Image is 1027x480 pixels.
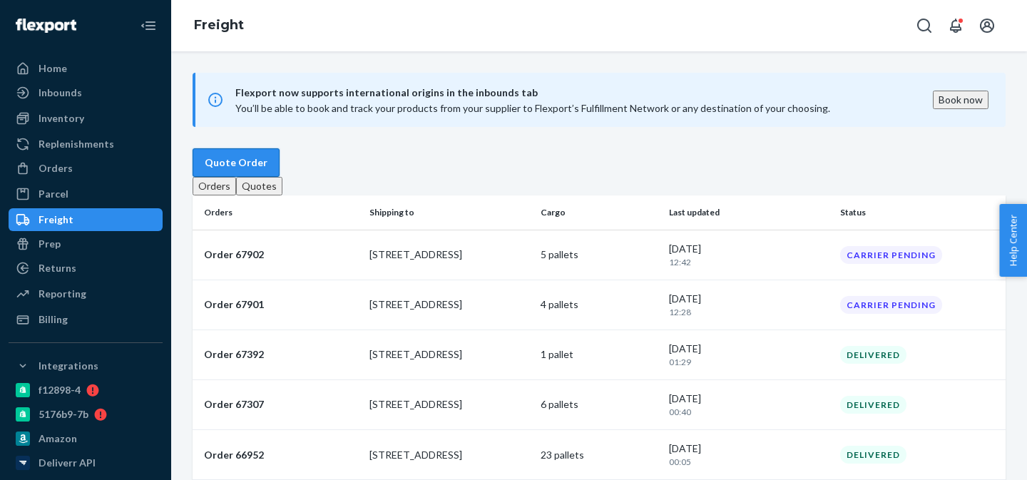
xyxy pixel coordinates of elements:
[535,195,663,230] th: Cargo
[669,292,829,318] div: [DATE]
[369,347,529,362] p: [STREET_ADDRESS]
[973,11,1001,40] button: Open account menu
[204,247,358,262] p: Order 67902
[39,137,114,151] div: Replenishments
[933,91,988,109] button: Book now
[364,195,535,230] th: Shipping to
[39,456,96,470] div: Deliverr API
[669,441,829,468] div: [DATE]
[39,287,86,301] div: Reporting
[369,247,529,262] p: [STREET_ADDRESS]
[541,448,658,462] p: 23 pallets
[369,448,529,462] p: [STREET_ADDRESS]
[193,195,364,230] th: Orders
[39,359,98,373] div: Integrations
[669,356,829,368] p: 01:29
[39,161,73,175] div: Orders
[669,256,829,268] p: 12:42
[193,177,236,195] button: Orders
[39,213,73,227] div: Freight
[39,383,81,397] div: f12898-4
[39,86,82,100] div: Inbounds
[669,342,829,368] div: [DATE]
[999,204,1027,277] button: Help Center
[9,81,163,104] a: Inbounds
[941,11,970,40] button: Open notifications
[9,308,163,331] a: Billing
[9,57,163,80] a: Home
[669,406,829,418] p: 00:40
[204,297,358,312] p: Order 67901
[39,261,76,275] div: Returns
[194,17,244,33] a: Freight
[9,133,163,155] a: Replenishments
[204,347,358,362] p: Order 67392
[9,257,163,280] a: Returns
[9,233,163,255] a: Prep
[9,379,163,402] a: f12898-4
[9,282,163,305] a: Reporting
[235,84,933,101] span: Flexport now supports international origins in the inbounds tab
[669,242,829,268] div: [DATE]
[663,195,834,230] th: Last updated
[541,297,658,312] p: 4 pallets
[235,102,830,114] span: You’ll be able to book and track your products from your supplier to Flexport’s Fulfillment Netwo...
[39,61,67,76] div: Home
[669,306,829,318] p: 12:28
[834,195,1006,230] th: Status
[669,456,829,468] p: 00:05
[9,183,163,205] a: Parcel
[840,446,906,464] div: DELIVERED
[204,397,358,412] p: Order 67307
[9,427,163,450] a: Amazon
[840,396,906,414] div: DELIVERED
[39,111,84,126] div: Inventory
[236,177,282,195] button: Quotes
[39,432,77,446] div: Amazon
[39,312,68,327] div: Billing
[840,246,942,264] div: CARRIER PENDING
[16,19,76,33] img: Flexport logo
[840,346,906,364] div: DELIVERED
[134,11,163,40] button: Close Navigation
[369,397,529,412] p: [STREET_ADDRESS]
[669,392,829,418] div: [DATE]
[9,451,163,474] a: Deliverr API
[39,187,68,201] div: Parcel
[39,237,61,251] div: Prep
[541,347,658,362] p: 1 pallet
[9,403,163,426] a: 5176b9-7b
[9,208,163,231] a: Freight
[369,297,529,312] p: [STREET_ADDRESS]
[910,11,939,40] button: Open Search Box
[840,296,942,314] div: CARRIER PENDING
[541,247,658,262] p: 5 pallets
[193,148,280,177] button: Quote Order
[9,354,163,377] button: Integrations
[9,107,163,130] a: Inventory
[204,448,358,462] p: Order 66952
[541,397,658,412] p: 6 pallets
[39,407,88,422] div: 5176b9-7b
[9,157,163,180] a: Orders
[183,5,255,46] ol: breadcrumbs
